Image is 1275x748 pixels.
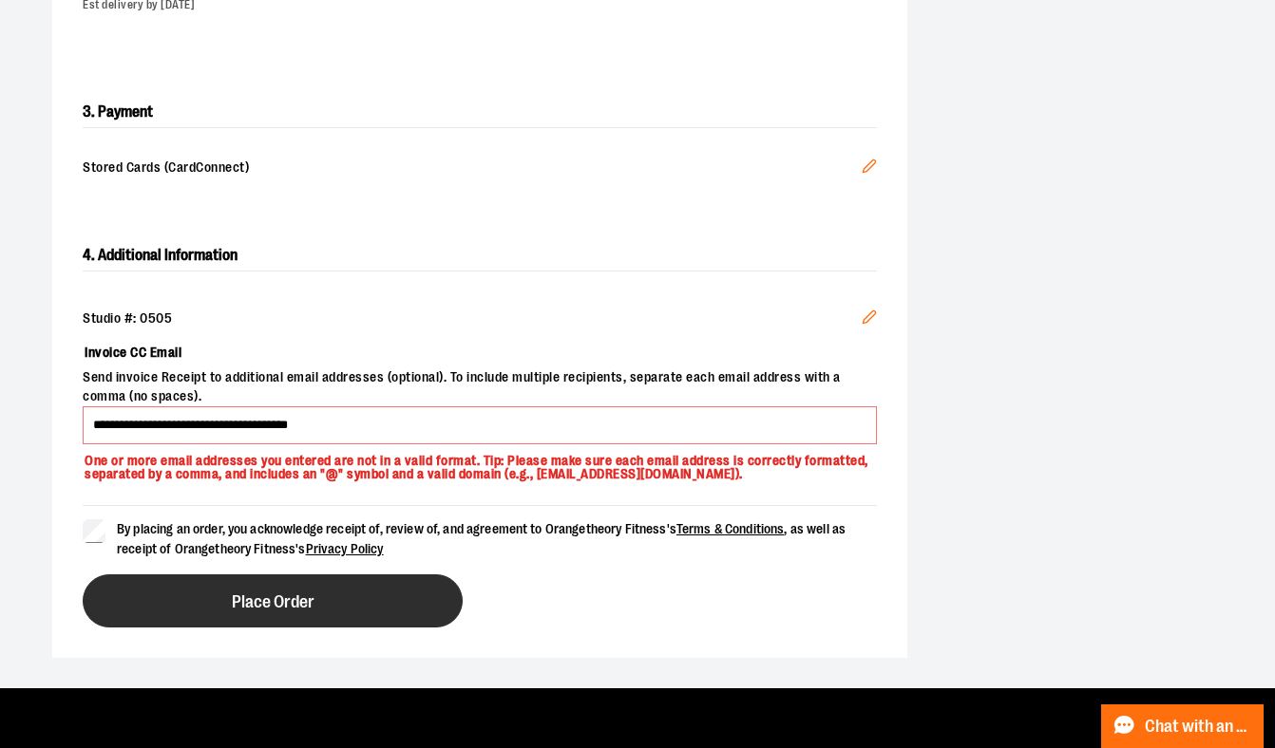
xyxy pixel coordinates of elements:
a: Privacy Policy [306,541,384,556]
span: Stored Cards (CardConnect) [83,159,862,179]
span: By placing an order, you acknowledge receipt of, review of, and agreement to Orangetheory Fitness... [117,521,846,556]
button: Edit [847,143,892,195]
h2: 3. Payment [83,97,877,128]
button: Chat with an Expert [1101,704,1265,748]
div: Studio #: 0505 [83,309,877,328]
button: Place Order [83,574,463,627]
span: Chat with an Expert [1145,718,1252,736]
a: Terms & Conditions [676,521,785,536]
h2: 4. Additional Information [83,240,877,271]
p: One or more email addresses you entered are not in a valid format. Tip: Please make sure each ema... [83,444,877,482]
button: Edit [847,294,892,346]
span: Place Order [232,593,314,611]
label: Invoice CC Email [83,336,877,368]
input: By placing an order, you acknowledge receipt of, review of, and agreement to Orangetheory Fitness... [83,519,105,542]
span: Send invoice Receipt to additional email addresses (optional). To include multiple recipients, se... [83,368,877,406]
